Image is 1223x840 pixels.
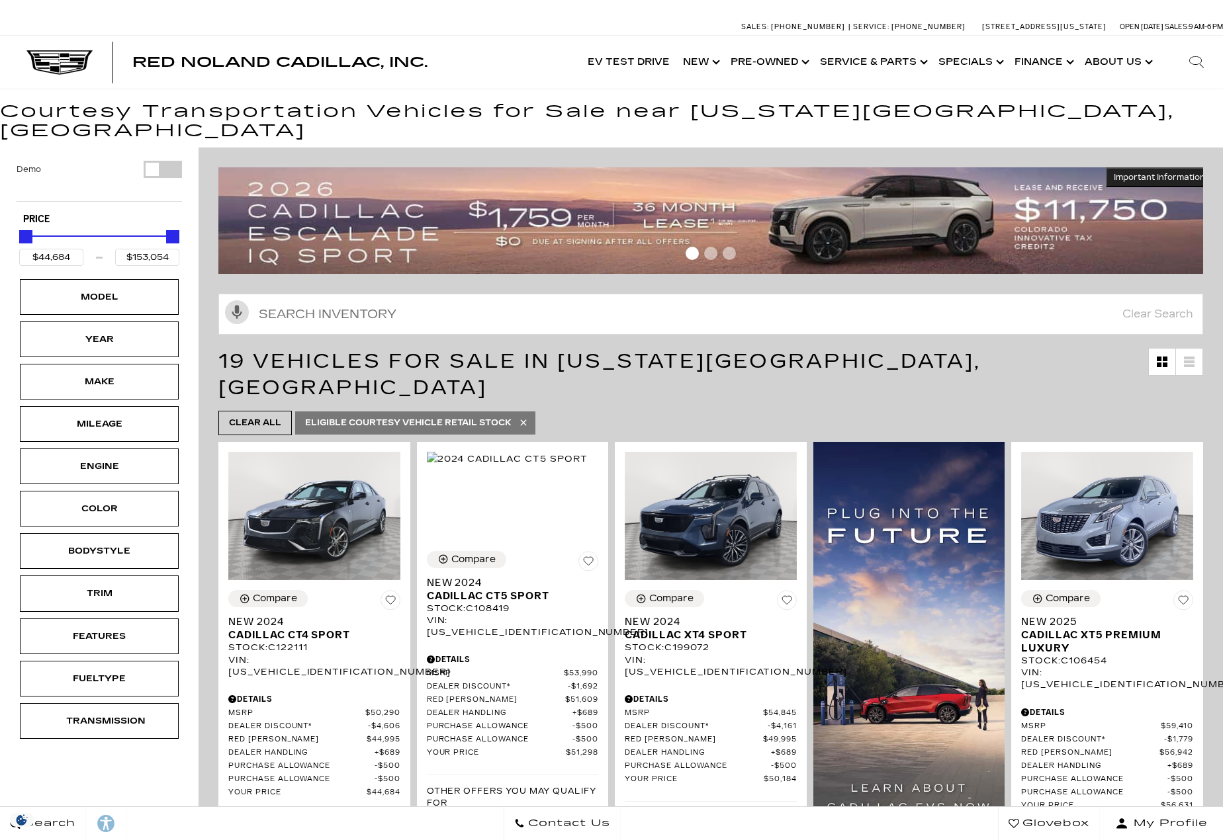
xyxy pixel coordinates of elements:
a: Dealer Handling $689 [1021,761,1193,771]
span: $44,684 [367,788,400,798]
span: Your Price [427,748,566,758]
span: Dealer Discount* [228,722,368,732]
a: Finance [1008,36,1078,89]
a: Red [PERSON_NAME] $44,995 [228,735,400,745]
a: MSRP $50,290 [228,708,400,718]
div: Compare [253,593,297,605]
span: Dealer Discount* [625,722,768,732]
a: Purchase Allowance $500 [625,761,797,771]
div: FueltypeFueltype [20,661,179,696]
div: MakeMake [20,364,179,399]
div: VIN: [US_VEHICLE_IDENTIFICATION_NUMBER] [1021,667,1193,691]
span: $51,609 [565,695,598,705]
span: $689 [572,708,598,718]
span: Dealer Handling [427,708,573,718]
span: Red [PERSON_NAME] [427,695,566,705]
input: Maximum [115,249,179,266]
span: $49,995 [763,735,797,745]
span: Dealer Discount* [1021,735,1164,745]
div: Pricing Details - New 2024 Cadillac CT4 Sport [228,693,400,705]
span: Dealer Handling [1021,761,1167,771]
button: Compare Vehicle [1021,590,1101,607]
button: Save Vehicle [578,551,598,576]
a: Purchase Allowance $500 [1021,788,1193,798]
span: $689 [375,748,400,758]
span: Dealer Handling [228,748,375,758]
span: MSRP [427,669,565,679]
button: Save Vehicle [381,590,400,615]
span: New 2024 [228,615,390,628]
span: 19 Vehicles for Sale in [US_STATE][GEOGRAPHIC_DATA], [GEOGRAPHIC_DATA] [218,349,981,399]
span: $56,942 [1159,748,1193,758]
img: 2024 Cadillac XT4 Sport [625,452,797,581]
span: $689 [771,748,797,758]
span: Contact Us [525,814,610,833]
a: Red [PERSON_NAME] $56,942 [1021,748,1193,758]
a: Red [PERSON_NAME] $51,609 [427,695,599,705]
span: Purchase Allowance [1021,788,1167,798]
div: VIN: [US_VEHICLE_IDENTIFICATION_NUMBER] [625,654,797,678]
a: Pre-Owned [724,36,813,89]
span: $500 [572,722,598,732]
div: Trim [66,586,132,601]
img: Opt-Out Icon [7,813,37,827]
div: ColorColor [20,491,179,526]
span: Dealer Handling [625,748,771,758]
span: Purchase Allowance [427,735,573,745]
a: Purchase Allowance $500 [1021,775,1193,784]
span: Purchase Allowance [625,761,771,771]
img: 2509-September-FOM-Escalade-IQ-Lease9 [218,167,1213,274]
div: VIN: [US_VEHICLE_IDENTIFICATION_NUMBER] [228,654,400,678]
div: Make [66,374,132,389]
span: $56,631 [1161,801,1193,811]
img: Cadillac Dark Logo with Cadillac White Text [26,50,93,75]
span: $689 [1167,761,1193,771]
span: 9 AM-6 PM [1189,22,1223,31]
div: EngineEngine [20,448,179,484]
span: Cadillac XT5 Premium Luxury [1021,628,1183,655]
div: MileageMileage [20,406,179,442]
span: Cadillac CT4 Sport [228,628,390,642]
a: Service: [PHONE_NUMBER] [848,23,969,30]
a: Service & Parts [813,36,932,89]
div: Model [66,290,132,304]
div: VIN: [US_VEHICLE_IDENTIFICATION_NUMBER] [427,614,599,638]
span: Go to slide 1 [686,247,699,260]
img: 2024 Cadillac CT4 Sport [228,452,400,581]
div: Compare [451,554,496,566]
span: Cadillac CT5 Sport [427,589,589,603]
span: $1,692 [568,682,598,692]
section: Click to Open Cookie Consent Modal [7,813,37,827]
a: New [676,36,724,89]
div: Stock : C199072 [625,642,797,653]
span: Your Price [228,788,367,798]
div: Transmission [66,714,132,728]
div: Year [66,332,132,347]
a: Dealer Discount* $1,779 [1021,735,1193,745]
p: Other Offers You May Qualify For [427,785,599,809]
div: Pricing Details - New 2024 Cadillac XT4 Sport [625,693,797,705]
a: New 2024Cadillac CT4 Sport [228,615,400,642]
span: New 2025 [1021,615,1183,628]
button: Compare Vehicle [427,551,506,568]
a: Your Price $51,298 [427,748,599,758]
span: $50,290 [365,708,400,718]
a: Purchase Allowance $500 [427,722,599,732]
div: Bodystyle [66,544,132,558]
a: Purchase Allowance $500 [228,775,400,784]
a: Dealer Discount* $4,161 [625,722,797,732]
div: Price [19,226,179,266]
a: Specials [932,36,1008,89]
span: $500 [771,761,797,771]
div: Minimum Price [19,230,32,243]
a: Dealer Discount* $4,606 [228,722,400,732]
button: Open user profile menu [1100,807,1223,840]
a: Dealer Handling $689 [228,748,400,758]
span: Eligible Courtesy Vehicle Retail Stock [305,415,512,431]
a: Red Noland Cadillac, Inc. [132,56,428,69]
div: BodystyleBodystyle [20,533,179,569]
button: Save Vehicle [777,590,797,615]
div: Color [66,501,132,516]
